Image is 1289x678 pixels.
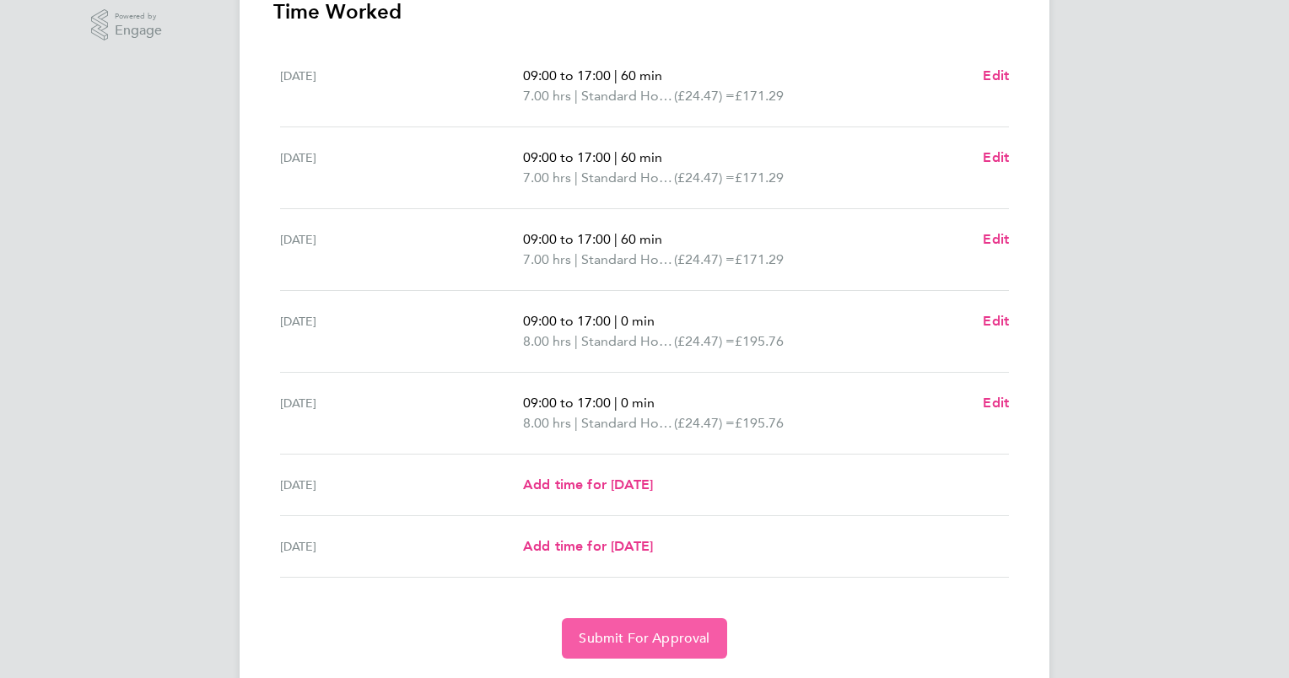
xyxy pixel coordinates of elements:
[523,476,653,492] span: Add time for [DATE]
[523,149,611,165] span: 09:00 to 17:00
[523,231,611,247] span: 09:00 to 17:00
[674,169,735,186] span: (£24.47) =
[581,331,674,352] span: Standard Hourly
[621,231,662,247] span: 60 min
[983,395,1009,411] span: Edit
[523,313,611,329] span: 09:00 to 17:00
[983,393,1009,413] a: Edit
[581,168,674,188] span: Standard Hourly
[562,618,726,659] button: Submit For Approval
[523,67,611,83] span: 09:00 to 17:00
[614,67,618,83] span: |
[614,395,618,411] span: |
[983,311,1009,331] a: Edit
[280,536,523,557] div: [DATE]
[280,66,523,106] div: [DATE]
[523,395,611,411] span: 09:00 to 17:00
[574,251,578,267] span: |
[614,231,618,247] span: |
[674,88,735,104] span: (£24.47) =
[735,88,784,104] span: £171.29
[523,536,653,557] a: Add time for [DATE]
[574,169,578,186] span: |
[280,475,523,495] div: [DATE]
[983,231,1009,247] span: Edit
[280,229,523,270] div: [DATE]
[614,313,618,329] span: |
[983,313,1009,329] span: Edit
[674,251,735,267] span: (£24.47) =
[983,66,1009,86] a: Edit
[523,538,653,554] span: Add time for [DATE]
[735,169,784,186] span: £171.29
[523,169,571,186] span: 7.00 hrs
[581,250,674,270] span: Standard Hourly
[280,311,523,352] div: [DATE]
[115,24,162,38] span: Engage
[581,413,674,433] span: Standard Hourly
[621,67,662,83] span: 60 min
[115,9,162,24] span: Powered by
[280,148,523,188] div: [DATE]
[621,313,655,329] span: 0 min
[574,415,578,431] span: |
[621,395,655,411] span: 0 min
[614,149,618,165] span: |
[735,415,784,431] span: £195.76
[983,67,1009,83] span: Edit
[91,9,163,41] a: Powered byEngage
[574,333,578,349] span: |
[735,333,784,349] span: £195.76
[983,229,1009,250] a: Edit
[674,333,735,349] span: (£24.47) =
[523,333,571,349] span: 8.00 hrs
[735,251,784,267] span: £171.29
[983,148,1009,168] a: Edit
[674,415,735,431] span: (£24.47) =
[574,88,578,104] span: |
[523,251,571,267] span: 7.00 hrs
[983,149,1009,165] span: Edit
[621,149,662,165] span: 60 min
[523,88,571,104] span: 7.00 hrs
[579,630,709,647] span: Submit For Approval
[280,393,523,433] div: [DATE]
[523,475,653,495] a: Add time for [DATE]
[523,415,571,431] span: 8.00 hrs
[581,86,674,106] span: Standard Hourly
